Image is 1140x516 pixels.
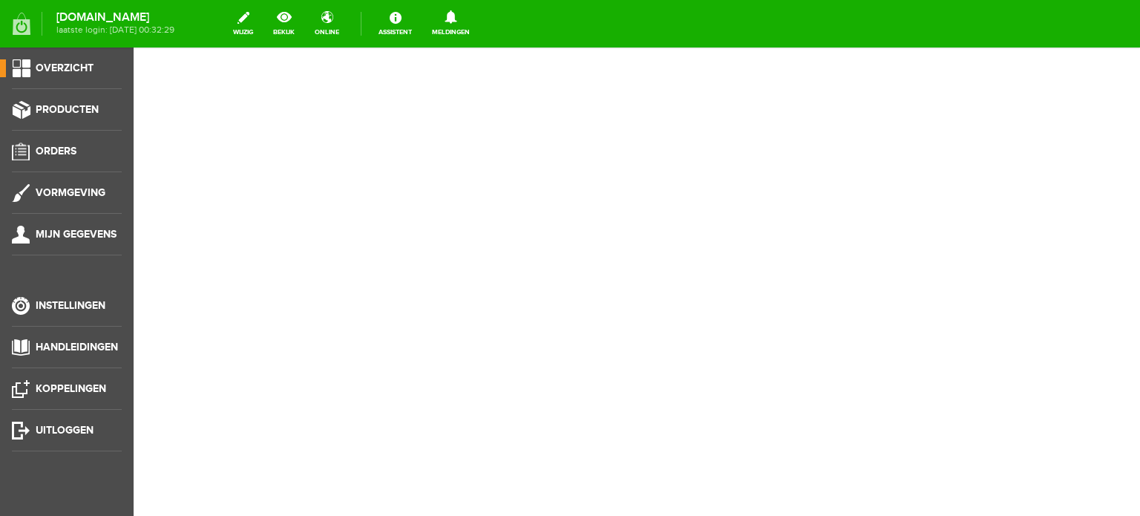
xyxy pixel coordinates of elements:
span: Mijn gegevens [36,228,117,241]
span: Koppelingen [36,382,106,395]
a: bekijk [264,7,304,40]
span: Orders [36,145,76,157]
span: Handleidingen [36,341,118,353]
span: Producten [36,103,99,116]
span: laatste login: [DATE] 00:32:29 [56,26,174,34]
span: Uitloggen [36,424,94,437]
a: online [306,7,348,40]
a: Assistent [370,7,421,40]
a: Meldingen [423,7,479,40]
span: Overzicht [36,62,94,74]
span: Instellingen [36,299,105,312]
span: Vormgeving [36,186,105,199]
a: wijzig [224,7,262,40]
strong: [DOMAIN_NAME] [56,13,174,22]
